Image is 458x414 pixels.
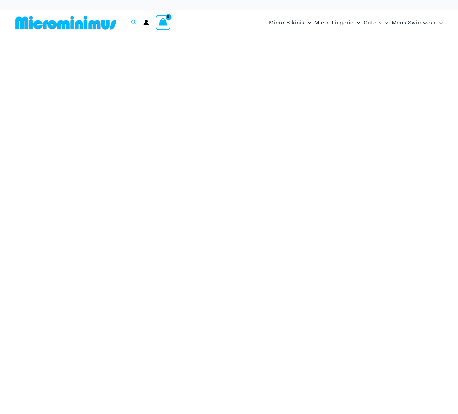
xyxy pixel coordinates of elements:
nav: Site Navigation [266,12,445,34]
span: Micro Lingerie [314,14,354,31]
a: Mens SwimwearMenu ToggleMenu Toggle [390,13,444,33]
span: Menu Toggle [436,14,443,31]
span: Mens Swimwear [392,14,436,31]
span: Outers [364,14,382,31]
a: Search icon link [131,19,137,27]
a: Micro LingerieMenu ToggleMenu Toggle [313,13,362,33]
span: Menu Toggle [382,14,388,31]
a: Micro BikinisMenu ToggleMenu Toggle [267,13,313,33]
a: OutersMenu ToggleMenu Toggle [362,13,390,33]
a: Account icon link [143,20,149,25]
span: Menu Toggle [305,14,311,31]
img: MM SHOP LOGO FLAT [13,15,119,30]
a: View Shopping Cart, empty [156,15,170,30]
span: Menu Toggle [354,14,360,31]
span: Micro Bikinis [269,14,305,31]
